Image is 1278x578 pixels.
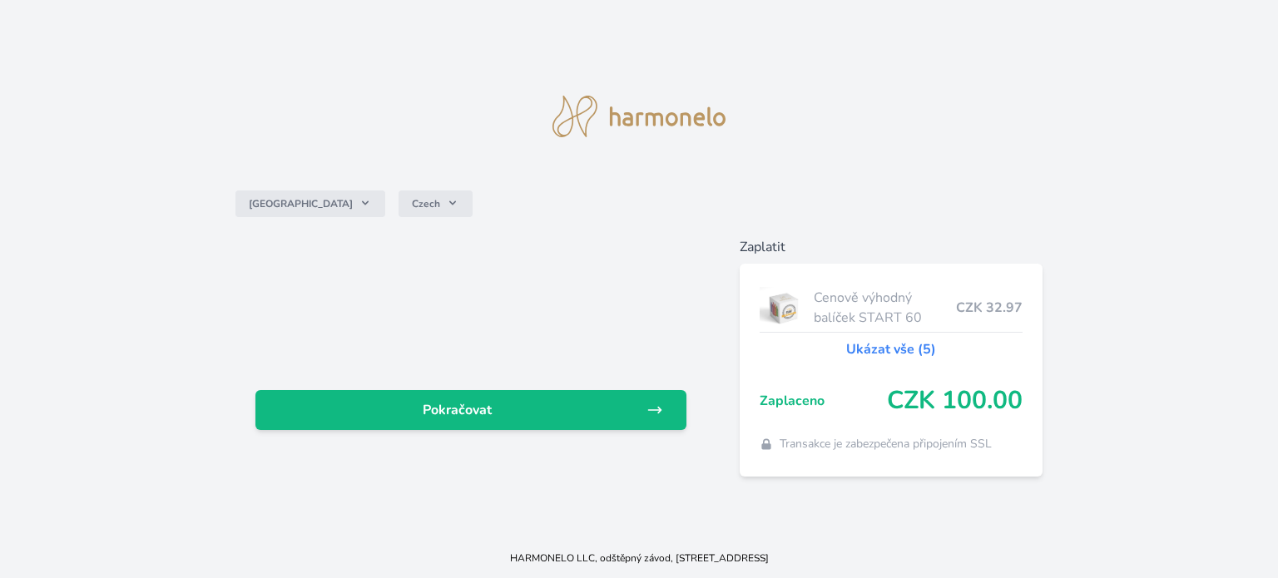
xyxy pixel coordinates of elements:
[235,190,385,217] button: [GEOGRAPHIC_DATA]
[760,391,887,411] span: Zaplaceno
[740,237,1043,257] h6: Zaplatit
[269,400,646,420] span: Pokračovat
[887,386,1023,416] span: CZK 100.00
[249,197,353,210] span: [GEOGRAPHIC_DATA]
[399,190,473,217] button: Czech
[956,298,1023,318] span: CZK 32.97
[412,197,440,210] span: Czech
[255,390,686,430] a: Pokračovat
[846,339,936,359] a: Ukázat vše (5)
[814,288,956,328] span: Cenově výhodný balíček START 60
[760,287,807,329] img: start.jpg
[780,436,992,452] span: Transakce je zabezpečena připojením SSL
[552,96,726,137] img: logo.svg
